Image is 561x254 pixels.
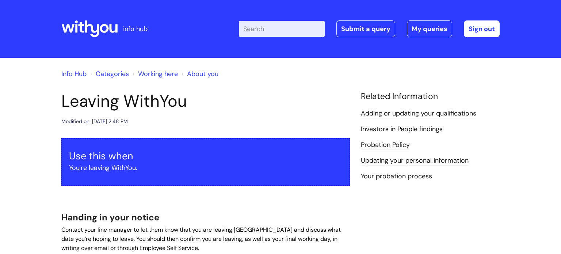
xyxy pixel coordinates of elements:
h4: Related Information [361,91,500,102]
h3: Use this when [69,150,342,162]
p: You're leaving WithYou. [69,162,342,174]
a: About you [187,69,218,78]
li: Solution home [88,68,129,80]
a: Your probation process [361,172,432,181]
a: Investors in People findings [361,125,443,134]
span: Contact your line manager to let them know that you are leaving [GEOGRAPHIC_DATA] and discuss wha... [61,226,341,252]
h1: Leaving WithYou [61,91,350,111]
a: Categories [96,69,129,78]
li: About you [180,68,218,80]
a: Submit a query [336,20,395,37]
a: Working here [138,69,178,78]
a: My queries [407,20,452,37]
span: Handing in your notice [61,212,159,223]
a: Probation Policy [361,140,410,150]
a: Updating your personal information [361,156,469,166]
div: Modified on: [DATE] 2:48 PM [61,117,128,126]
a: Info Hub [61,69,87,78]
a: Adding or updating your qualifications [361,109,476,118]
li: Working here [131,68,178,80]
a: Sign out [464,20,500,37]
p: info hub [123,23,148,35]
div: | - [239,20,500,37]
input: Search [239,21,325,37]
